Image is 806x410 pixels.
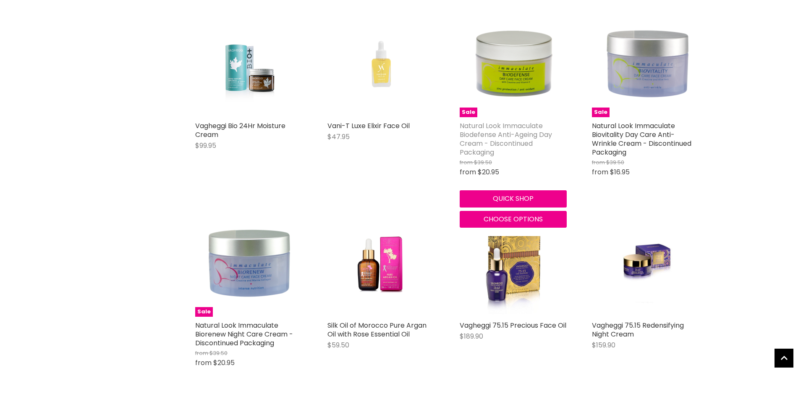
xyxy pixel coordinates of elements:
a: Vagheggi Bio 24Hr Moisture Cream [195,10,302,117]
a: Vagheggi 75.15 Redensifying Night Cream [592,210,699,317]
img: Vani-T Luxe Elixir Face Oil [327,10,434,117]
img: Natural Look Immaculate Biodefense Anti-Ageing Day Cream - Discontinued Packaging [460,10,567,117]
a: Silk Oil of Morocco Pure Argan Oil with Rose Essential Oil [327,210,434,317]
a: Vagheggi 75.15 Precious Face Oil [460,321,566,330]
a: Vagheggi 75.15 Redensifying Night Cream [592,321,684,339]
span: Sale [195,307,213,317]
span: $159.90 [592,340,615,350]
span: from [195,358,212,368]
span: $20.95 [478,167,499,177]
img: Silk Oil of Morocco Pure Argan Oil with Rose Essential Oil [345,210,417,317]
img: Vagheggi 75.15 Precious Face Oil [460,210,567,317]
a: Natural Look Immaculate Biorenew Night Care Cream - Discontinued Packaging [195,321,293,348]
span: $59.50 [327,340,349,350]
a: Natural Look Immaculate Biovitality Day Care Anti-Wrinkle Cream - Discontinued PackagingSale [592,10,699,117]
a: Vani-T Luxe Elixir Face Oil [327,121,410,131]
span: $39.50 [209,349,228,357]
span: $99.95 [195,141,216,150]
button: Quick shop [460,190,567,207]
span: from [460,158,473,166]
span: $47.95 [327,132,350,142]
span: $16.95 [610,167,630,177]
span: Choose options [484,214,543,224]
span: $189.90 [460,331,483,341]
span: Sale [592,108,610,117]
img: Vagheggi Bio 24Hr Moisture Cream [213,10,285,117]
a: Silk Oil of Morocco Pure Argan Oil with Rose Essential Oil [327,321,427,339]
a: Natural Look Immaculate Biovitality Day Care Anti-Wrinkle Cream - Discontinued Packaging [592,121,691,157]
img: Vagheggi 75.15 Redensifying Night Cream [610,210,681,317]
a: Natural Look Immaculate Biodefense Anti-Ageing Day Cream - Discontinued PackagingSale [460,10,567,117]
span: from [592,158,605,166]
span: Sale [460,108,477,117]
span: $39.50 [474,158,492,166]
img: Natural Look Immaculate Biovitality Day Care Anti-Wrinkle Cream - Discontinued Packaging [592,10,699,117]
span: from [592,167,608,177]
span: from [195,349,208,357]
span: $39.50 [606,158,624,166]
a: Natural Look Immaculate Biorenew Night Care Cream - Discontinued PackagingSale [195,210,302,317]
span: from [460,167,476,177]
a: Vagheggi Bio 24Hr Moisture Cream [195,121,285,139]
span: $20.95 [213,358,235,368]
img: Natural Look Immaculate Biorenew Night Care Cream - Discontinued Packaging [195,210,302,317]
a: Natural Look Immaculate Biodefense Anti-Ageing Day Cream - Discontinued Packaging [460,121,552,157]
button: Choose options [460,211,567,228]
